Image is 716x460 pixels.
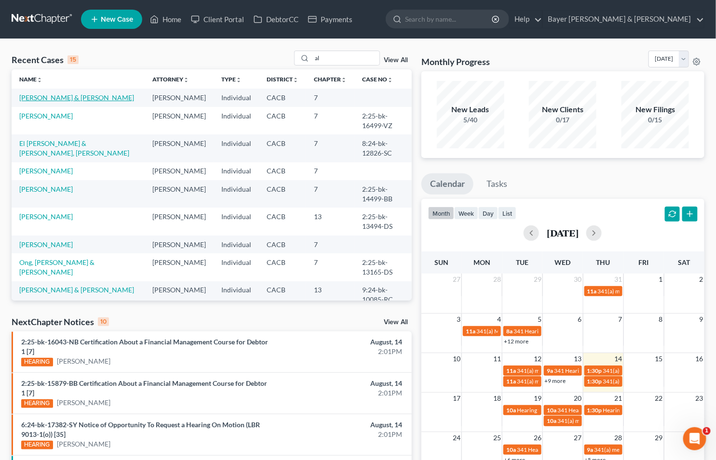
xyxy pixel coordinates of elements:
[259,107,306,134] td: CACB
[654,353,664,365] span: 15
[12,316,109,328] div: NextChapter Notices
[19,167,73,175] a: [PERSON_NAME]
[98,317,109,326] div: 10
[282,420,402,430] div: August, 14
[517,367,610,374] span: 341(a) meeting for [PERSON_NAME]
[573,274,583,285] span: 30
[214,236,259,253] td: Individual
[506,446,516,453] span: 10a
[405,10,493,28] input: Search by name...
[654,432,664,444] span: 29
[282,388,402,398] div: 2:01PM
[557,417,650,424] span: 341(a) meeting for [PERSON_NAME]
[478,207,498,220] button: day
[492,393,502,404] span: 18
[293,77,298,83] i: unfold_more
[282,379,402,388] div: August, 14
[37,77,42,83] i: unfold_more
[259,180,306,208] td: CACB
[221,76,242,83] a: Typeunfold_more
[282,337,402,347] div: August, 14
[614,432,623,444] span: 28
[214,180,259,208] td: Individual
[421,173,473,195] a: Calendar
[594,446,701,453] span: 341(a) meeting for Grey [PERSON_NAME]
[19,139,129,157] a: El [PERSON_NAME] & [PERSON_NAME], [PERSON_NAME]
[57,398,110,407] a: [PERSON_NAME]
[434,258,448,266] span: Sun
[306,89,354,106] td: 7
[529,115,596,125] div: 0/17
[478,173,516,195] a: Tasks
[145,253,214,281] td: [PERSON_NAME]
[306,253,354,281] td: 7
[577,314,583,325] span: 6
[506,367,516,374] span: 11a
[683,427,706,450] iframe: Intercom live chat
[306,134,354,162] td: 7
[21,379,267,397] a: 2:25-bk-15879-BB Certification About a Financial Management Course for Debtor 1 [7]
[587,288,597,295] span: 11a
[19,240,73,249] a: [PERSON_NAME]
[703,427,711,435] span: 1
[496,314,502,325] span: 4
[598,288,691,295] span: 341(a) meeting for [PERSON_NAME]
[587,407,602,414] span: 1:30p
[658,274,664,285] span: 1
[145,107,214,134] td: [PERSON_NAME]
[306,208,354,235] td: 13
[314,76,347,83] a: Chapterunfold_more
[452,393,461,404] span: 17
[699,314,704,325] span: 9
[654,393,664,404] span: 22
[145,89,214,106] td: [PERSON_NAME]
[614,274,623,285] span: 31
[544,377,566,384] a: +9 more
[537,314,542,325] span: 5
[492,274,502,285] span: 28
[421,56,490,67] h3: Monthly Progress
[145,281,214,309] td: [PERSON_NAME]
[19,93,134,102] a: [PERSON_NAME] & [PERSON_NAME]
[306,107,354,134] td: 7
[510,11,542,28] a: Help
[19,258,95,276] a: Ong, [PERSON_NAME] & [PERSON_NAME]
[362,76,393,83] a: Case Nounfold_more
[259,236,306,253] td: CACB
[614,393,623,404] span: 21
[452,432,461,444] span: 24
[145,236,214,253] td: [PERSON_NAME]
[492,432,502,444] span: 25
[183,77,189,83] i: unfold_more
[506,328,513,335] span: 8a
[312,51,379,65] input: Search by name...
[555,258,571,266] span: Wed
[547,228,579,238] h2: [DATE]
[603,407,678,414] span: Hearing for [PERSON_NAME]
[621,104,689,115] div: New Filings
[306,162,354,180] td: 7
[354,107,412,134] td: 2:25-bk-16499-VZ
[214,253,259,281] td: Individual
[57,356,110,366] a: [PERSON_NAME]
[259,208,306,235] td: CACB
[282,430,402,439] div: 2:01PM
[466,328,475,335] span: 11a
[259,89,306,106] td: CACB
[506,378,516,385] span: 11a
[306,281,354,309] td: 13
[456,314,461,325] span: 3
[513,328,600,335] span: 341 Hearing for [PERSON_NAME]
[341,77,347,83] i: unfold_more
[428,207,454,220] button: month
[145,208,214,235] td: [PERSON_NAME]
[21,441,53,449] div: HEARING
[145,134,214,162] td: [PERSON_NAME]
[259,253,306,281] td: CACB
[587,378,602,385] span: 1:30p
[186,11,249,28] a: Client Portal
[517,446,633,453] span: 341 Hearing for SOS-Secure One Services, Inc.
[214,89,259,106] td: Individual
[639,258,649,266] span: Fri
[19,212,73,221] a: [PERSON_NAME]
